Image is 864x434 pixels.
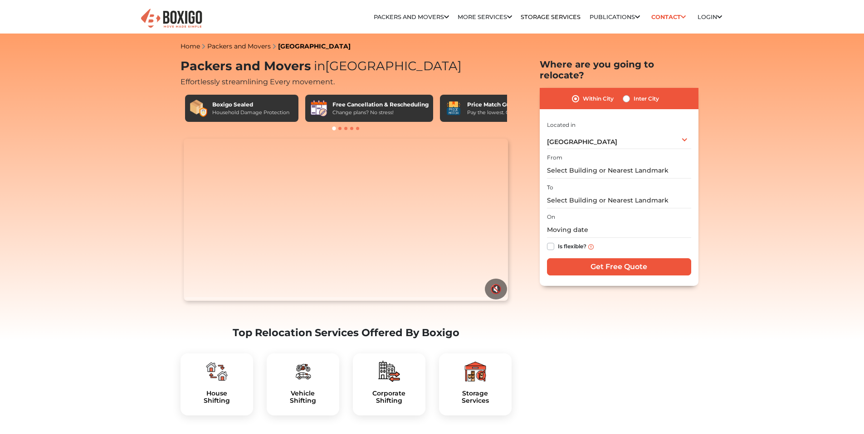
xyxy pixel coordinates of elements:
a: More services [458,14,512,20]
img: boxigo_packers_and_movers_plan [206,361,228,382]
a: StorageServices [446,390,504,405]
label: From [547,154,562,162]
a: Login [698,14,722,20]
label: Is flexible? [558,241,586,251]
a: HouseShifting [188,390,246,405]
label: Inter City [634,93,659,104]
h5: House Shifting [188,390,246,405]
img: boxigo_packers_and_movers_plan [378,361,400,382]
label: Within City [583,93,614,104]
span: [GEOGRAPHIC_DATA] [311,58,462,73]
h2: Where are you going to relocate? [540,59,698,81]
img: Price Match Guarantee [444,99,463,117]
span: in [314,58,325,73]
a: Home [181,42,200,50]
label: To [547,183,553,192]
div: Boxigo Sealed [212,101,289,109]
input: Moving date [547,222,691,238]
div: Change plans? No stress! [332,109,429,116]
a: Packers and Movers [207,42,271,50]
label: Located in [547,121,576,129]
h2: Top Relocation Services Offered By Boxigo [181,327,512,339]
h5: Storage Services [446,390,504,405]
input: Select Building or Nearest Landmark [547,193,691,208]
a: VehicleShifting [274,390,332,405]
span: Effortlessly streamlining Every movement. [181,77,335,86]
img: Boxigo Sealed [190,99,208,117]
h5: Vehicle Shifting [274,390,332,405]
a: [GEOGRAPHIC_DATA] [278,42,351,50]
h1: Packers and Movers [181,59,512,74]
button: 🔇 [485,279,507,299]
img: Boxigo [140,8,203,30]
span: [GEOGRAPHIC_DATA] [547,138,617,146]
div: Household Damage Protection [212,109,289,116]
a: CorporateShifting [360,390,418,405]
video: Your browser does not support the video tag. [184,139,508,301]
img: boxigo_packers_and_movers_plan [464,361,486,382]
label: On [547,213,555,221]
div: Price Match Guarantee [467,101,536,109]
a: Storage Services [521,14,581,20]
h5: Corporate Shifting [360,390,418,405]
img: info [588,244,594,250]
div: Pay the lowest. Guaranteed! [467,109,536,116]
a: Contact [649,10,689,24]
a: Packers and Movers [374,14,449,20]
img: boxigo_packers_and_movers_plan [292,361,314,382]
div: Free Cancellation & Rescheduling [332,101,429,109]
input: Get Free Quote [547,258,691,275]
input: Select Building or Nearest Landmark [547,163,691,178]
a: Publications [590,14,640,20]
img: Free Cancellation & Rescheduling [310,99,328,117]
